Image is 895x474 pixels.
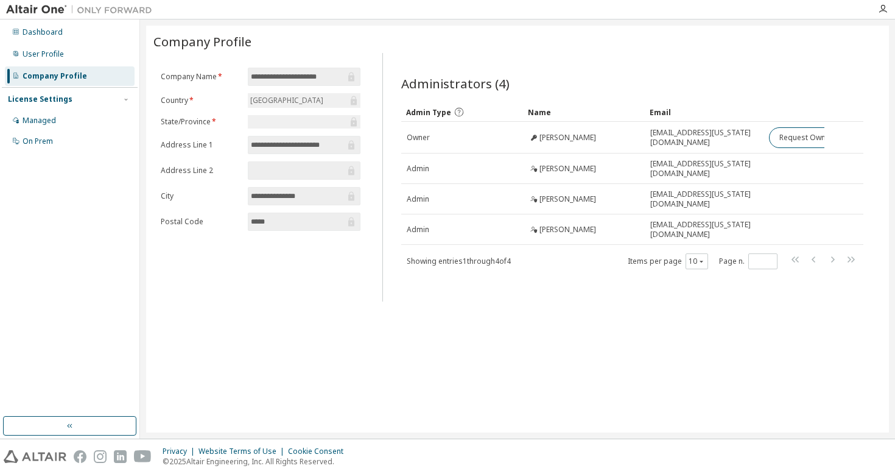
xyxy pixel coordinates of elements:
[650,220,758,239] span: [EMAIL_ADDRESS][US_STATE][DOMAIN_NAME]
[650,159,758,179] span: [EMAIL_ADDRESS][US_STATE][DOMAIN_NAME]
[114,450,127,463] img: linkedin.svg
[23,116,56,126] div: Managed
[407,225,429,235] span: Admin
[539,133,596,143] span: [PERSON_NAME]
[407,133,430,143] span: Owner
[4,450,66,463] img: altair_logo.svg
[161,96,240,105] label: Country
[628,253,708,269] span: Items per page
[74,450,86,463] img: facebook.svg
[134,450,152,463] img: youtube.svg
[94,450,107,463] img: instagram.svg
[407,194,429,204] span: Admin
[163,447,198,456] div: Privacy
[23,49,64,59] div: User Profile
[406,107,451,118] span: Admin Type
[528,102,640,122] div: Name
[539,194,596,204] span: [PERSON_NAME]
[161,117,240,127] label: State/Province
[769,127,872,148] button: Request Owner Change
[161,191,240,201] label: City
[248,93,360,108] div: [GEOGRAPHIC_DATA]
[650,102,759,122] div: Email
[407,256,511,266] span: Showing entries 1 through 4 of 4
[163,456,351,467] p: © 2025 Altair Engineering, Inc. All Rights Reserved.
[401,75,510,92] span: Administrators (4)
[23,27,63,37] div: Dashboard
[161,140,240,150] label: Address Line 1
[288,447,351,456] div: Cookie Consent
[8,94,72,104] div: License Settings
[6,4,158,16] img: Altair One
[198,447,288,456] div: Website Terms of Use
[153,33,251,50] span: Company Profile
[248,94,325,107] div: [GEOGRAPHIC_DATA]
[539,225,596,235] span: [PERSON_NAME]
[23,136,53,146] div: On Prem
[719,253,777,269] span: Page n.
[161,217,240,227] label: Postal Code
[407,164,429,174] span: Admin
[539,164,596,174] span: [PERSON_NAME]
[650,128,758,147] span: [EMAIL_ADDRESS][US_STATE][DOMAIN_NAME]
[689,256,705,266] button: 10
[161,72,240,82] label: Company Name
[650,189,758,209] span: [EMAIL_ADDRESS][US_STATE][DOMAIN_NAME]
[161,166,240,175] label: Address Line 2
[23,71,87,81] div: Company Profile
